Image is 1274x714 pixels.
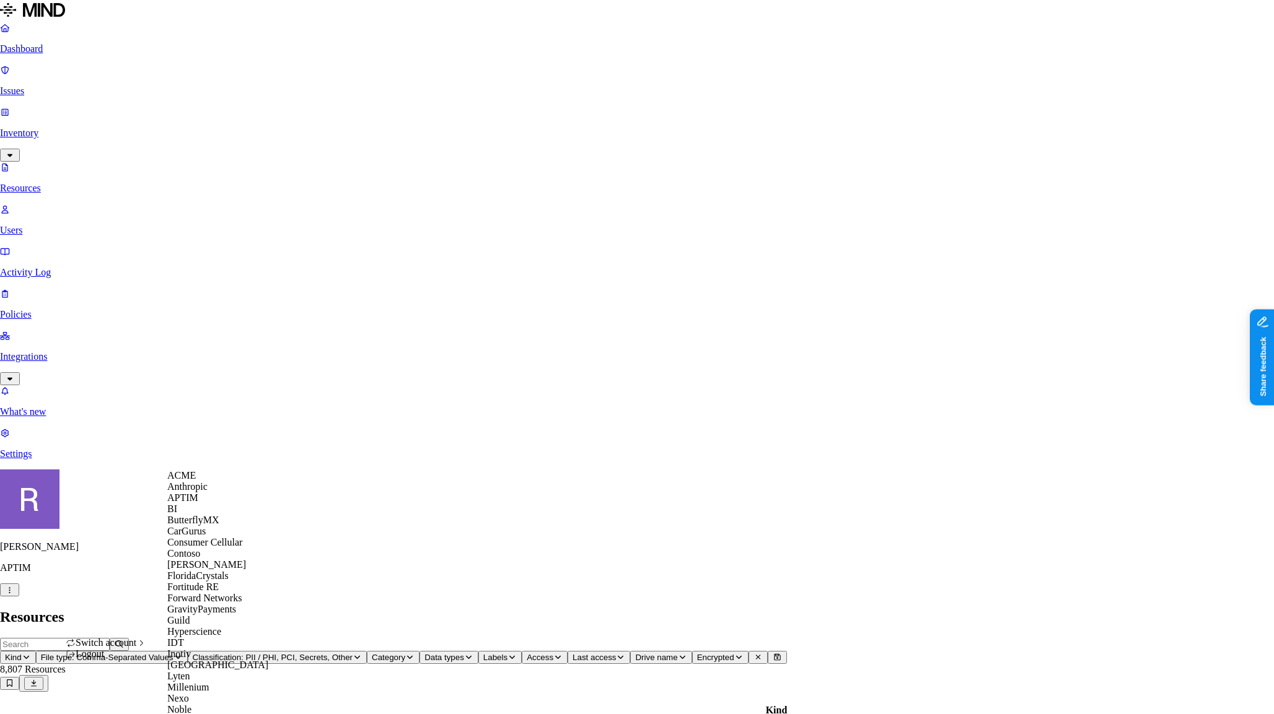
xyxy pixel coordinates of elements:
span: Inotiv [167,648,191,659]
span: Millenium [167,682,209,692]
span: Hyperscience [167,626,221,637]
span: ACME [167,470,196,481]
span: Forward Networks [167,593,242,603]
span: GravityPayments [167,604,236,614]
span: [GEOGRAPHIC_DATA] [167,660,268,670]
span: Lyten [167,671,190,681]
span: APTIM [167,492,198,503]
span: Consumer Cellular [167,537,242,547]
span: BI [167,503,177,514]
span: FloridaCrystals [167,570,229,581]
span: Contoso [167,548,200,559]
span: ButterflyMX [167,515,219,525]
span: Nexo [167,693,189,703]
span: Anthropic [167,481,208,492]
span: Fortitude RE [167,581,219,592]
span: CarGurus [167,526,206,536]
span: [PERSON_NAME] [167,559,246,570]
span: Switch account [76,637,136,648]
span: Guild [167,615,190,625]
div: Logout [66,648,146,660]
span: IDT [167,637,184,648]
